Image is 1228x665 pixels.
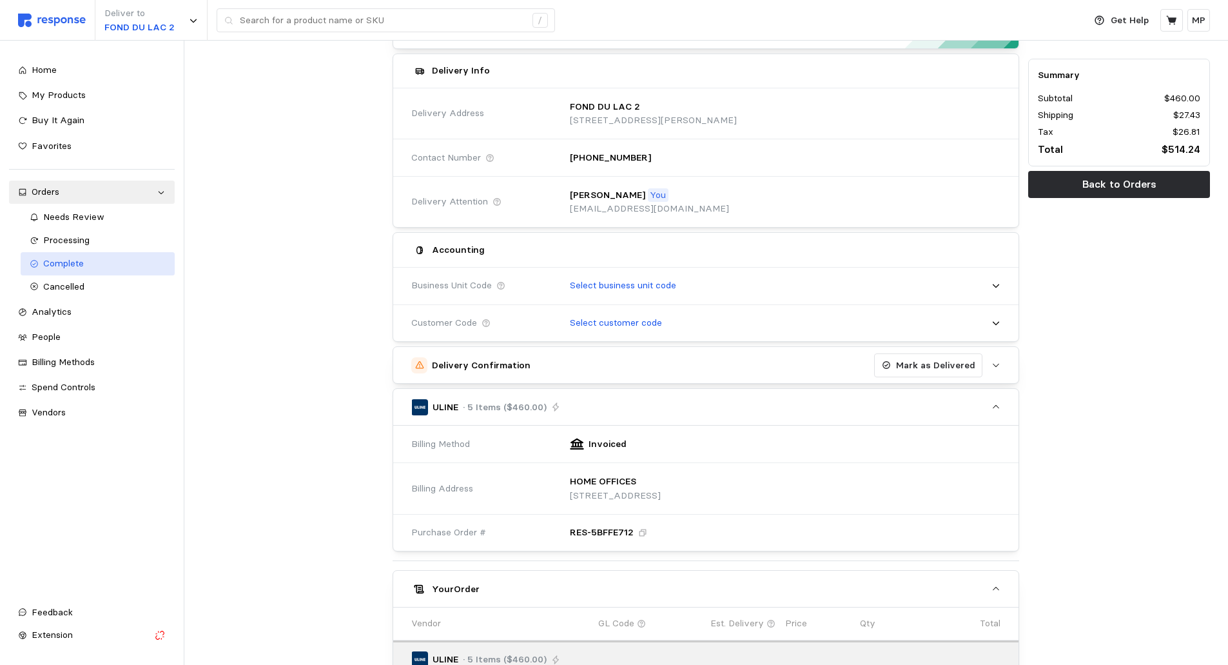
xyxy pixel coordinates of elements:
span: Contact Number [411,151,481,165]
a: Vendors [9,401,175,424]
p: Select customer code [570,316,662,330]
button: Mark as Delivered [874,353,982,378]
a: Spend Controls [9,376,175,399]
p: Total [1038,141,1063,157]
button: Extension [9,624,175,647]
p: $27.43 [1173,108,1200,123]
p: GL Code [598,617,634,631]
p: $460.00 [1164,92,1200,106]
span: Cancelled [43,281,84,292]
p: Shipping [1038,108,1073,123]
p: Qty [860,617,875,631]
span: Extension [32,629,73,640]
a: My Products [9,84,175,107]
div: Orders [32,185,152,199]
p: FOND DU LAC 2 [570,100,640,114]
span: Favorites [32,140,72,152]
p: Total [980,617,1000,631]
span: Feedback [32,606,73,618]
span: Business Unit Code [411,279,492,293]
button: ULINE· 5 Items ($460.00) [393,389,1018,425]
p: MP [1192,14,1205,28]
span: Vendors [32,406,66,418]
p: FOND DU LAC 2 [104,21,175,35]
span: Analytics [32,306,72,317]
p: [STREET_ADDRESS] [570,489,661,503]
p: RES-5BFFE712 [570,526,634,540]
p: Back to Orders [1082,176,1156,192]
a: Complete [21,252,175,275]
h5: Delivery Confirmation [432,359,531,372]
h5: Summary [1038,68,1200,82]
img: svg%3e [18,14,86,27]
p: [STREET_ADDRESS][PERSON_NAME] [570,114,737,128]
span: Delivery Attention [411,195,488,209]
span: Billing Method [411,437,470,452]
p: Deliver to [104,6,175,21]
p: [EMAIL_ADDRESS][DOMAIN_NAME] [570,202,729,216]
p: [PERSON_NAME] [570,188,645,203]
span: People [32,331,61,342]
span: Delivery Address [411,106,484,121]
h5: Accounting [432,243,485,257]
p: Invoiced [589,437,627,452]
p: Tax [1038,125,1053,139]
p: ULINE [433,401,458,415]
div: / [532,13,548,28]
span: My Products [32,89,86,101]
p: Select business unit code [570,279,676,293]
span: Complete [43,257,84,269]
p: HOME OFFICES [570,475,636,489]
input: Search for a product name or SKU [240,9,525,32]
p: [PHONE_NUMBER] [570,151,651,165]
button: Back to Orders [1028,171,1210,198]
button: MP [1187,9,1210,32]
span: Billing Address [411,482,473,496]
span: Customer Code [411,316,477,330]
p: Get Help [1111,14,1149,28]
button: YourOrder [393,571,1018,607]
span: Needs Review [43,211,104,223]
span: Home [32,64,57,75]
span: Purchase Order # [411,526,486,540]
a: Favorites [9,135,175,158]
div: ULINE· 5 Items ($460.00) [393,426,1018,551]
button: Get Help [1087,8,1156,33]
a: Orders [9,181,175,204]
span: Processing [43,234,90,246]
span: Billing Methods [32,356,95,368]
a: Buy It Again [9,109,175,132]
p: Mark as Delivered [896,359,975,373]
a: Analytics [9,301,175,324]
p: You [650,188,666,203]
button: Delivery ConfirmationMark as Delivered [393,347,1018,383]
span: Spend Controls [32,381,95,393]
p: $514.24 [1162,141,1200,157]
span: Buy It Again [32,114,84,126]
a: Needs Review [21,206,175,229]
a: Cancelled [21,275,175,299]
p: Vendor [411,617,441,631]
h5: Delivery Info [432,64,490,77]
h5: Your Order [432,582,480,596]
a: Processing [21,229,175,252]
button: Feedback [9,601,175,624]
p: Est. Delivery [710,617,764,631]
a: Billing Methods [9,351,175,374]
a: People [9,326,175,349]
p: Price [785,617,807,631]
a: Home [9,59,175,82]
p: · 5 Items ($460.00) [463,401,547,415]
p: Subtotal [1038,92,1073,106]
p: $26.81 [1173,125,1200,139]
